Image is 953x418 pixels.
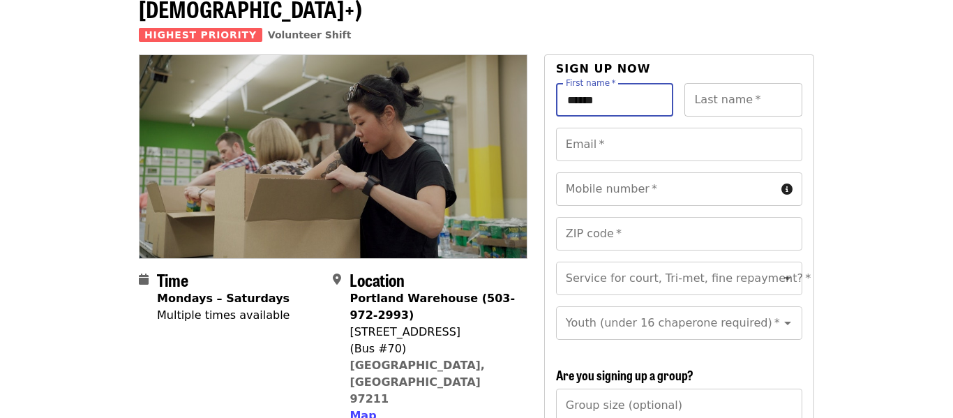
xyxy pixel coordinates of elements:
[556,128,802,161] input: Email
[556,366,693,384] span: Are you signing up a group?
[350,267,405,292] span: Location
[556,62,651,75] span: Sign up now
[350,359,485,405] a: [GEOGRAPHIC_DATA], [GEOGRAPHIC_DATA] 97211
[684,83,802,117] input: Last name
[139,273,149,286] i: calendar icon
[350,324,516,341] div: [STREET_ADDRESS]
[778,269,797,288] button: Open
[350,292,515,322] strong: Portland Warehouse (503-972-2993)
[350,341,516,357] div: (Bus #70)
[268,29,352,40] a: Volunteer Shift
[157,307,290,324] div: Multiple times available
[556,217,802,251] input: ZIP code
[556,83,674,117] input: First name
[333,273,341,286] i: map-marker-alt icon
[139,28,262,42] span: Highest Priority
[140,55,527,257] img: Oct/Nov/Dec - Portland: Repack/Sort (age 8+) organized by Oregon Food Bank
[556,172,776,206] input: Mobile number
[778,313,797,333] button: Open
[566,79,616,87] label: First name
[157,267,188,292] span: Time
[157,292,290,305] strong: Mondays – Saturdays
[781,183,793,196] i: circle-info icon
